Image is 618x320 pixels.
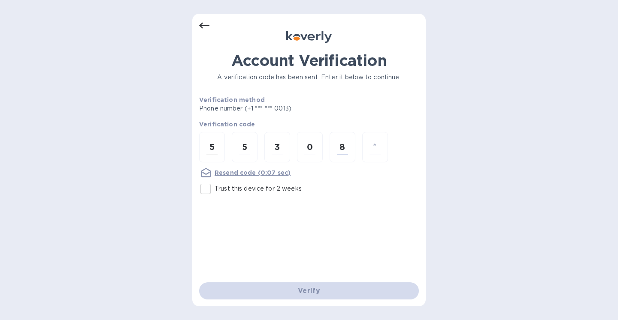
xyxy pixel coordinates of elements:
h1: Account Verification [199,51,419,69]
p: A verification code has been sent. Enter it below to continue. [199,73,419,82]
u: Resend code (0:07 sec) [215,169,291,176]
p: Verification code [199,120,419,129]
p: Phone number (+1 *** *** 0013) [199,104,357,113]
b: Verification method [199,96,265,103]
p: Trust this device for 2 weeks [215,184,302,193]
